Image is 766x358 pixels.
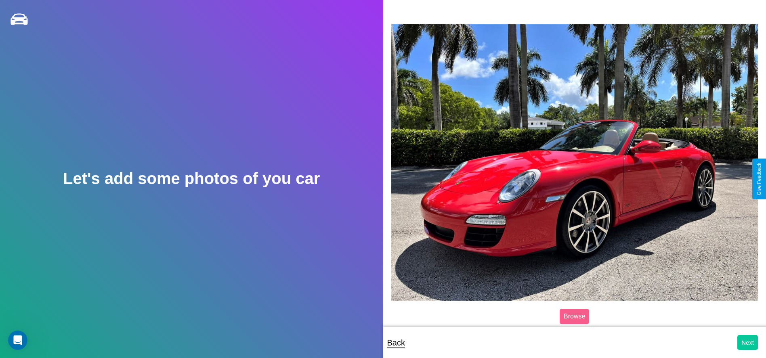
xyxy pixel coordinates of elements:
[8,331,27,350] iframe: Intercom live chat
[63,170,320,188] h2: Let's add some photos of you car
[387,335,405,350] p: Back
[560,309,589,324] label: Browse
[756,163,762,195] div: Give Feedback
[737,335,758,350] button: Next
[391,24,758,301] img: posted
